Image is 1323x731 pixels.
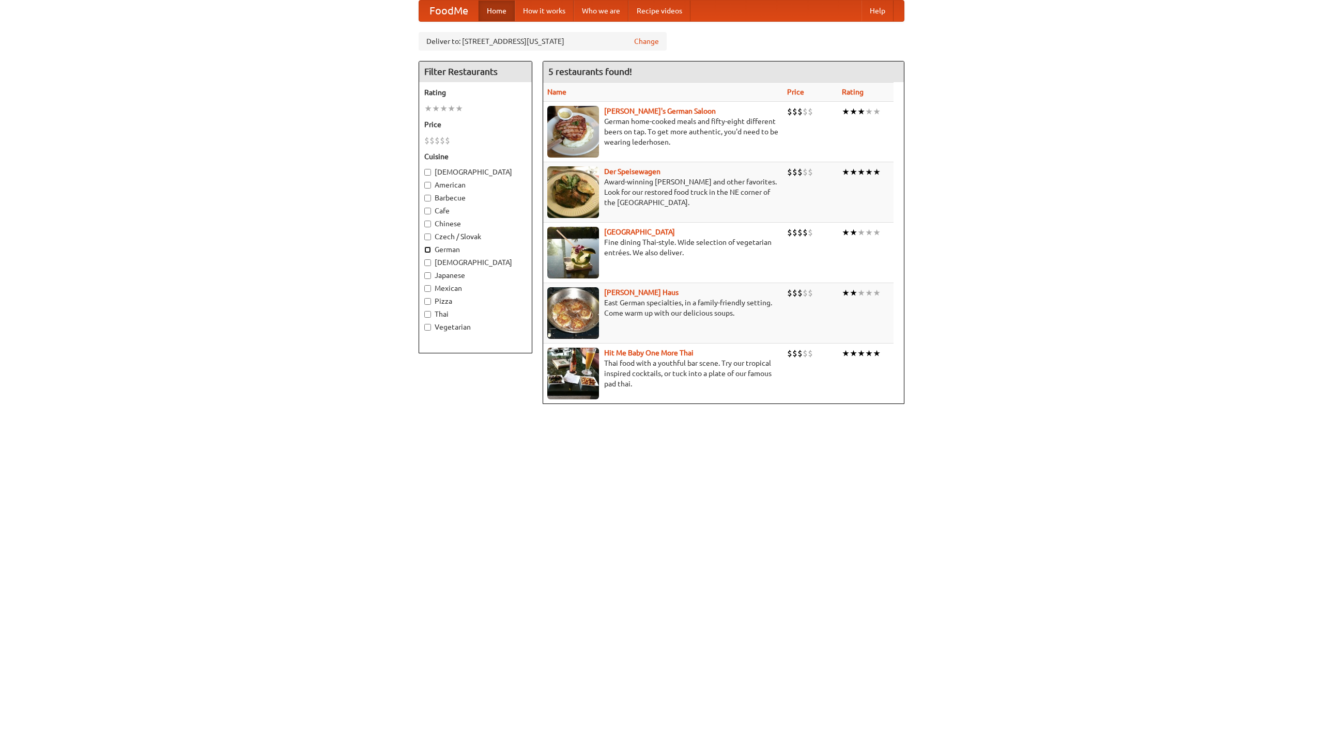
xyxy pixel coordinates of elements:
li: ★ [865,106,873,117]
p: Fine dining Thai-style. Wide selection of vegetarian entrées. We also deliver. [547,237,779,258]
label: Thai [424,309,527,319]
input: Pizza [424,298,431,305]
input: Vegetarian [424,324,431,331]
a: [PERSON_NAME] Haus [604,288,679,297]
input: Thai [424,311,431,318]
img: speisewagen.jpg [547,166,599,218]
li: $ [424,135,429,146]
img: esthers.jpg [547,106,599,158]
li: ★ [865,348,873,359]
li: ★ [842,227,850,238]
li: $ [803,227,808,238]
li: $ [797,227,803,238]
li: $ [803,106,808,117]
li: ★ [873,106,881,117]
label: American [424,180,527,190]
input: Japanese [424,272,431,279]
li: ★ [857,348,865,359]
a: [GEOGRAPHIC_DATA] [604,228,675,236]
input: American [424,182,431,189]
li: $ [803,348,808,359]
input: German [424,246,431,253]
a: Home [479,1,515,21]
li: $ [429,135,435,146]
h5: Cuisine [424,151,527,162]
img: babythai.jpg [547,348,599,399]
li: ★ [842,106,850,117]
li: $ [797,348,803,359]
li: $ [808,106,813,117]
li: ★ [857,287,865,299]
li: ★ [873,227,881,238]
li: ★ [850,348,857,359]
input: Czech / Slovak [424,234,431,240]
li: ★ [873,287,881,299]
li: $ [792,227,797,238]
li: $ [803,166,808,178]
a: Hit Me Baby One More Thai [604,349,694,357]
li: ★ [850,106,857,117]
li: ★ [857,227,865,238]
label: Vegetarian [424,322,527,332]
input: Cafe [424,208,431,214]
h5: Price [424,119,527,130]
li: $ [808,287,813,299]
label: Barbecue [424,193,527,203]
li: $ [797,287,803,299]
label: Cafe [424,206,527,216]
li: $ [787,287,792,299]
li: $ [797,106,803,117]
li: ★ [842,287,850,299]
a: Who we are [574,1,628,21]
label: Chinese [424,219,527,229]
h5: Rating [424,87,527,98]
li: ★ [857,106,865,117]
img: satay.jpg [547,227,599,278]
label: Pizza [424,296,527,306]
label: German [424,244,527,255]
b: Der Speisewagen [604,167,660,176]
label: [DEMOGRAPHIC_DATA] [424,167,527,177]
li: $ [808,227,813,238]
li: $ [787,106,792,117]
p: German home-cooked meals and fifty-eight different beers on tap. To get more authentic, you'd nee... [547,116,779,147]
li: $ [787,166,792,178]
a: [PERSON_NAME]'s German Saloon [604,107,716,115]
li: $ [808,166,813,178]
li: ★ [873,348,881,359]
li: ★ [857,166,865,178]
li: ★ [455,103,463,114]
label: Czech / Slovak [424,231,527,242]
li: $ [803,287,808,299]
p: Award-winning [PERSON_NAME] and other favorites. Look for our restored food truck in the NE corne... [547,177,779,208]
p: East German specialties, in a family-friendly setting. Come warm up with our delicious soups. [547,298,779,318]
li: ★ [873,166,881,178]
li: $ [792,166,797,178]
a: How it works [515,1,574,21]
a: FoodMe [419,1,479,21]
a: Recipe videos [628,1,690,21]
li: ★ [865,287,873,299]
a: Name [547,88,566,96]
div: Deliver to: [STREET_ADDRESS][US_STATE] [419,32,667,51]
li: $ [797,166,803,178]
label: [DEMOGRAPHIC_DATA] [424,257,527,268]
li: $ [445,135,450,146]
li: $ [792,106,797,117]
li: $ [787,227,792,238]
h4: Filter Restaurants [419,61,532,82]
li: ★ [842,348,850,359]
li: $ [808,348,813,359]
input: [DEMOGRAPHIC_DATA] [424,259,431,266]
li: ★ [440,103,448,114]
li: ★ [865,227,873,238]
li: ★ [850,166,857,178]
input: [DEMOGRAPHIC_DATA] [424,169,431,176]
li: $ [792,348,797,359]
label: Japanese [424,270,527,281]
input: Barbecue [424,195,431,201]
img: kohlhaus.jpg [547,287,599,339]
li: ★ [865,166,873,178]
